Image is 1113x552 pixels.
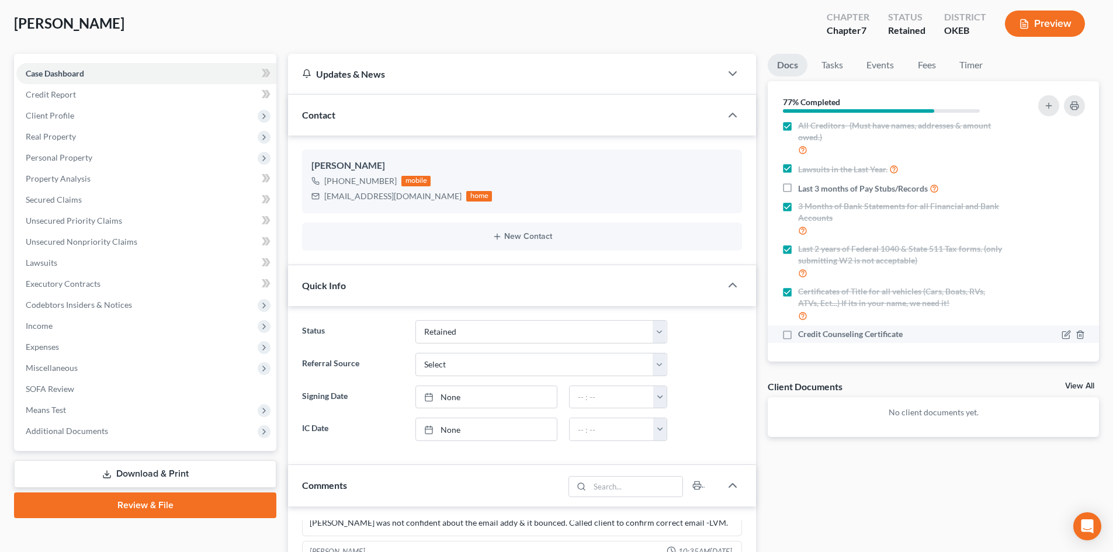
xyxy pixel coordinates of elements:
[302,109,335,120] span: Contact
[861,25,866,36] span: 7
[416,386,557,408] a: None
[777,407,1090,418] p: No client documents yet.
[14,492,276,518] a: Review & File
[16,168,276,189] a: Property Analysis
[296,418,409,441] label: IC Date
[26,405,66,415] span: Means Test
[16,252,276,273] a: Lawsuits
[888,24,925,37] div: Retained
[827,11,869,24] div: Chapter
[401,176,431,186] div: mobile
[798,164,887,175] span: Lawsuits in the Last Year.
[827,24,869,37] div: Chapter
[570,418,654,440] input: -- : --
[857,54,903,77] a: Events
[26,216,122,225] span: Unsecured Priority Claims
[311,232,733,241] button: New Contact
[812,54,852,77] a: Tasks
[798,200,1006,224] span: 3 Months of Bank Statements for all Financial and Bank Accounts
[26,68,84,78] span: Case Dashboard
[798,183,928,195] span: Last 3 months of Pay Stubs/Records
[302,480,347,491] span: Comments
[16,63,276,84] a: Case Dashboard
[324,190,462,202] div: [EMAIL_ADDRESS][DOMAIN_NAME]
[590,477,683,497] input: Search...
[26,321,53,331] span: Income
[16,273,276,294] a: Executory Contracts
[16,84,276,105] a: Credit Report
[26,152,92,162] span: Personal Property
[296,353,409,376] label: Referral Source
[302,68,707,80] div: Updates & News
[26,237,137,247] span: Unsecured Nonpriority Claims
[798,243,1006,266] span: Last 2 years of Federal 1040 & State 511 Tax forms. (only submitting W2 is not acceptable)
[16,379,276,400] a: SOFA Review
[908,54,945,77] a: Fees
[16,189,276,210] a: Secured Claims
[26,131,76,141] span: Real Property
[16,210,276,231] a: Unsecured Priority Claims
[888,11,925,24] div: Status
[296,320,409,343] label: Status
[798,286,1006,309] span: Certificates of Title for all vehicles (Cars, Boats, RVs, ATVs, Ect...) If its in your name, we n...
[296,386,409,409] label: Signing Date
[944,24,986,37] div: OKEB
[416,418,557,440] a: None
[310,517,734,529] div: [PERSON_NAME] was not confident about the email addy & it bounced. Called client to confirm corre...
[26,363,78,373] span: Miscellaneous
[26,110,74,120] span: Client Profile
[324,175,397,187] div: [PHONE_NUMBER]
[311,159,733,173] div: [PERSON_NAME]
[14,460,276,488] a: Download & Print
[26,384,74,394] span: SOFA Review
[783,97,840,107] strong: 77% Completed
[944,11,986,24] div: District
[768,54,807,77] a: Docs
[26,89,76,99] span: Credit Report
[26,426,108,436] span: Additional Documents
[466,191,492,202] div: home
[1005,11,1085,37] button: Preview
[26,195,82,204] span: Secured Claims
[302,280,346,291] span: Quick Info
[26,279,100,289] span: Executory Contracts
[26,173,91,183] span: Property Analysis
[14,15,124,32] span: [PERSON_NAME]
[570,386,654,408] input: -- : --
[1065,382,1094,390] a: View All
[16,231,276,252] a: Unsecured Nonpriority Claims
[768,380,842,393] div: Client Documents
[26,300,132,310] span: Codebtors Insiders & Notices
[950,54,992,77] a: Timer
[1073,512,1101,540] div: Open Intercom Messenger
[798,120,1006,143] span: All Creditors- (Must have names, addresses & amount owed.)
[26,258,57,268] span: Lawsuits
[26,342,59,352] span: Expenses
[798,328,903,340] span: Credit Counseling Certificate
